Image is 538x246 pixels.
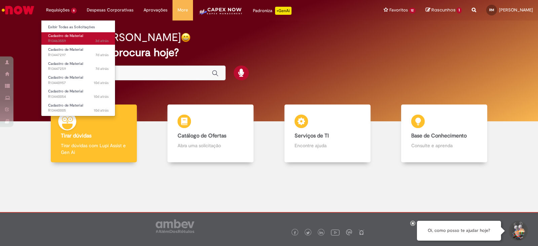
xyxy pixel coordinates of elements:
span: Cadastro de Material [48,47,83,52]
span: 7d atrás [95,52,109,57]
button: Iniciar Conversa de Suporte [508,221,528,241]
img: logo_footer_linkedin.png [319,231,323,235]
a: Tirar dúvidas Tirar dúvidas com Lupi Assist e Gen Ai [35,105,152,163]
time: 29/08/2025 16:41:25 [95,38,109,43]
img: happy-face.png [181,33,191,42]
span: RM [489,8,494,12]
span: R13440054 [48,94,109,99]
h2: Bom dia, [PERSON_NAME] [52,32,181,43]
img: logo_footer_naosei.png [358,229,364,235]
b: Tirar dúvidas [61,132,91,139]
span: 1 [457,7,462,13]
b: Catálogo de Ofertas [178,132,226,139]
b: Serviços de TI [295,132,329,139]
span: Requisições [46,7,70,13]
div: Padroniza [253,7,292,15]
span: R13447259 [48,66,109,72]
img: logo_footer_workplace.png [346,229,352,235]
span: R13463559 [48,38,109,44]
a: Base de Conhecimento Consulte e aprenda [386,105,503,163]
p: Encontre ajuda [295,142,360,149]
a: Aberto R13440054 : Cadastro de Material [41,88,115,100]
time: 26/08/2025 10:13:00 [95,52,109,57]
span: 6 [71,8,77,13]
span: 10d atrás [94,108,109,113]
a: Rascunhos [426,7,462,13]
span: Despesas Corporativas [87,7,133,13]
span: Cadastro de Material [48,103,83,108]
a: Aberto R13440005 : Cadastro de Material [41,102,115,114]
img: ServiceNow [1,3,35,17]
span: Aprovações [144,7,167,13]
time: 22/08/2025 16:53:51 [94,80,109,85]
a: Serviços de TI Encontre ajuda [269,105,386,163]
b: Base de Conhecimento [411,132,467,139]
a: Aberto R13447297 : Cadastro de Material [41,46,115,58]
span: Cadastro de Material [48,75,83,80]
div: Oi, como posso te ajudar hoje? [417,221,501,241]
p: Tirar dúvidas com Lupi Assist e Gen Ai [61,142,127,156]
span: R13447297 [48,52,109,58]
p: +GenAi [275,7,292,15]
span: Favoritos [389,7,408,13]
span: R13440957 [48,80,109,86]
h2: O que você procura hoje? [52,47,486,58]
a: Catálogo de Ofertas Abra uma solicitação [152,105,269,163]
span: 12 [409,8,416,13]
span: More [178,7,188,13]
a: Aberto R13440957 : Cadastro de Material [41,74,115,86]
time: 22/08/2025 14:11:03 [94,94,109,99]
span: Rascunhos [431,7,456,13]
time: 26/08/2025 10:09:08 [95,66,109,71]
span: 10d atrás [94,80,109,85]
time: 22/08/2025 13:58:47 [94,108,109,113]
img: CapexLogo5.png [198,7,243,20]
img: logo_footer_facebook.png [293,231,297,235]
p: Consulte e aprenda [411,142,477,149]
ul: Requisições [41,20,115,116]
span: Cadastro de Material [48,61,83,66]
a: Exibir Todas as Solicitações [41,24,115,31]
span: 7d atrás [95,66,109,71]
p: Abra uma solicitação [178,142,243,149]
img: logo_footer_ambev_rotulo_gray.png [156,219,194,233]
a: Aberto R13463559 : Cadastro de Material [41,32,115,45]
a: Aberto R13447259 : Cadastro de Material [41,60,115,73]
img: logo_footer_twitter.png [306,231,310,235]
span: 3d atrás [95,38,109,43]
img: logo_footer_youtube.png [331,228,340,237]
span: 10d atrás [94,94,109,99]
span: [PERSON_NAME] [499,7,533,13]
span: Cadastro de Material [48,33,83,38]
span: R13440005 [48,108,109,113]
span: Cadastro de Material [48,89,83,94]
